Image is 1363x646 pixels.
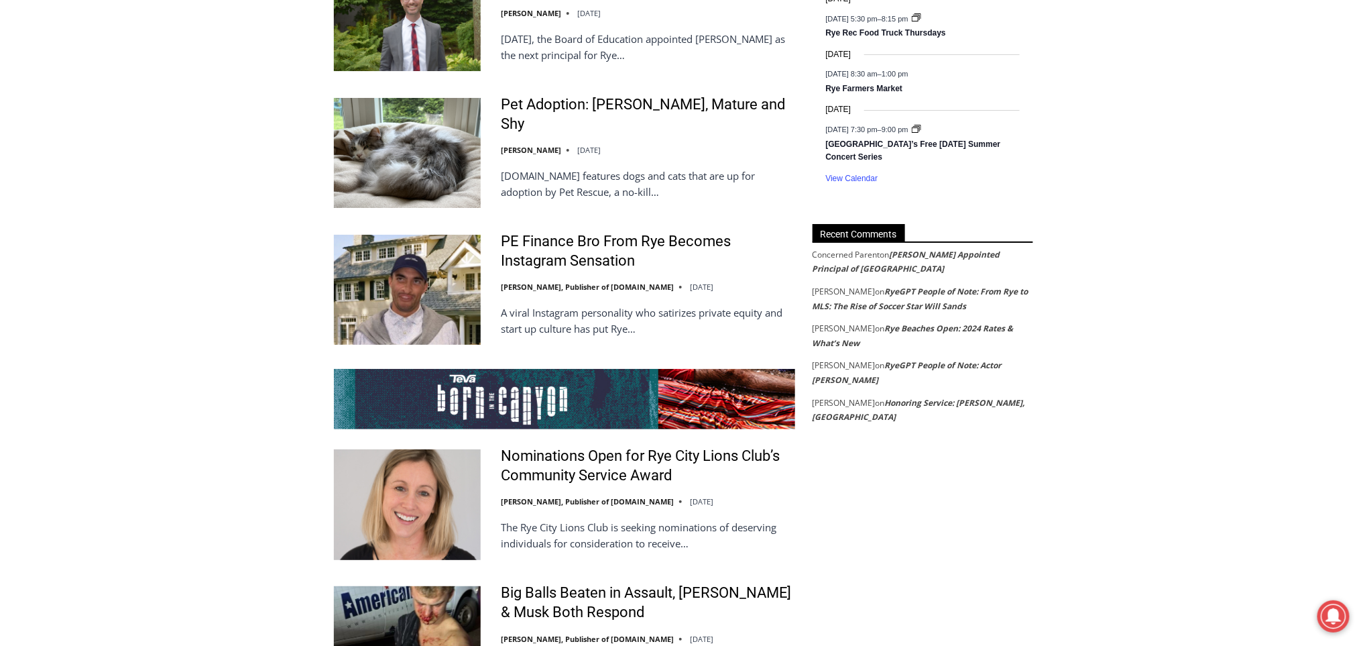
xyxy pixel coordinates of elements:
[501,447,795,485] a: Nominations Open for Rye City Lions Club’s Community Service Award
[826,70,908,78] time: –
[577,8,601,18] time: [DATE]
[813,284,1033,313] footer: on
[501,519,795,551] p: The Rye City Lions Club is seeking nominations of deserving individuals for consideration to rece...
[826,70,878,78] span: [DATE] 8:30 am
[501,282,674,292] a: [PERSON_NAME], Publisher of [DOMAIN_NAME]
[813,249,880,260] span: Concerned Parent
[577,145,601,155] time: [DATE]
[1,135,135,167] a: Open Tues. - Sun. [PHONE_NUMBER]
[826,174,878,184] a: View Calendar
[826,15,878,23] span: [DATE] 5:30 pm
[813,360,1002,386] a: RyeGPT People of Note: Actor [PERSON_NAME]
[334,449,481,559] img: Nominations Open for Rye City Lions Club’s Community Service Award
[339,1,634,130] div: "The first chef I interviewed talked about coming to [GEOGRAPHIC_DATA] from [GEOGRAPHIC_DATA] in ...
[826,28,946,39] a: Rye Rec Food Truck Thursdays
[813,323,876,334] span: [PERSON_NAME]
[690,496,713,506] time: [DATE]
[501,95,795,133] a: Pet Adoption: [PERSON_NAME], Mature and Shy
[88,24,331,37] div: No Generators on Trucks so No Noise or Pollution
[813,286,1028,312] a: RyeGPT People of Note: From Rye to MLS: The Rise of Soccer Star Will Sands
[501,305,795,337] p: A viral Instagram personality who satirizes private equity and start up culture has put Rye…
[813,397,876,409] span: [PERSON_NAME]
[826,125,878,133] span: [DATE] 7:30 pm
[813,286,876,297] span: [PERSON_NAME]
[501,232,795,270] a: PE Finance Bro From Rye Becomes Instagram Sensation
[690,282,713,292] time: [DATE]
[813,321,1033,350] footer: on
[138,84,197,160] div: Located at [STREET_ADDRESS][PERSON_NAME]
[826,15,910,23] time: –
[334,235,481,345] img: PE Finance Bro From Rye Becomes Instagram Sensation
[813,249,1000,275] a: [PERSON_NAME] Appointed Principal of [GEOGRAPHIC_DATA]
[501,31,795,63] p: [DATE], the Board of Education appointed [PERSON_NAME] as the next principal for Rye…
[501,496,674,506] a: [PERSON_NAME], Publisher of [DOMAIN_NAME]
[813,360,876,371] span: [PERSON_NAME]
[501,145,561,155] a: [PERSON_NAME]
[501,168,795,200] p: [DOMAIN_NAME] features dogs and cats that are up for adoption by Pet Rescue, a no-kill…
[882,125,908,133] span: 9:00 pm
[351,133,621,164] span: Intern @ [DOMAIN_NAME]
[813,396,1033,425] footer: on
[826,140,1001,163] a: [GEOGRAPHIC_DATA]’s Free [DATE] Summer Concert Series
[322,130,650,167] a: Intern @ [DOMAIN_NAME]
[813,323,1014,349] a: Rye Beaches Open: 2024 Rates & What’s New
[882,70,908,78] span: 1:00 pm
[826,48,851,61] time: [DATE]
[398,4,484,61] a: Book [PERSON_NAME]'s Good Humor for Your Event
[826,103,851,116] time: [DATE]
[813,358,1033,387] footer: on
[813,248,1033,276] footer: on
[690,634,713,644] time: [DATE]
[408,14,467,52] h4: Book [PERSON_NAME]'s Good Humor for Your Event
[813,224,905,242] span: Recent Comments
[813,397,1025,423] a: Honoring Service: [PERSON_NAME], [GEOGRAPHIC_DATA]
[501,584,795,622] a: Big Balls Beaten in Assault, [PERSON_NAME] & Musk Both Respond
[501,8,561,18] a: [PERSON_NAME]
[501,634,674,644] a: [PERSON_NAME], Publisher of [DOMAIN_NAME]
[826,125,910,133] time: –
[826,84,903,95] a: Rye Farmers Market
[882,15,908,23] span: 8:15 pm
[334,98,481,208] img: Pet Adoption: Mona, Mature and Shy
[4,138,131,189] span: Open Tues. - Sun. [PHONE_NUMBER]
